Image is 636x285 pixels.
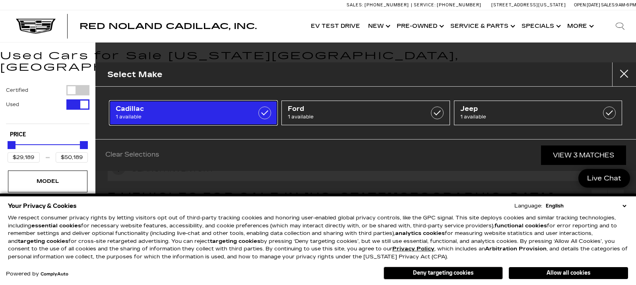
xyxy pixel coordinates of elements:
div: Price [8,138,88,163]
strong: functional cookies [494,223,547,229]
span: Jeep [460,105,593,113]
a: Live Chat [578,169,630,188]
button: More [563,10,596,42]
p: We respect consumer privacy rights by letting visitors opt out of third-party tracking cookies an... [8,214,628,261]
a: ComplyAuto [41,272,68,277]
a: Red Noland Cadillac, Inc. [79,22,257,30]
span: 1 available [116,113,248,121]
span: Service: [414,2,436,8]
div: Powered by [6,271,68,277]
a: View 3 Matches [541,145,626,165]
a: Service: [PHONE_NUMBER] [411,3,483,7]
span: Red Noland Cadillac, Inc. [79,21,257,31]
div: Maximum Price [80,141,88,149]
input: Maximum [56,152,88,163]
h2: Select Make [107,68,163,81]
a: New [364,10,393,42]
u: Privacy Policy [392,246,434,252]
span: 1 available [460,113,593,121]
a: [STREET_ADDRESS][US_STATE] [491,2,566,8]
button: Allow all cookies [509,267,628,279]
a: Sales: [PHONE_NUMBER] [347,3,411,7]
span: Cadillac [116,105,248,113]
div: Filter by Vehicle Type [6,85,89,124]
button: Close [612,62,636,86]
span: [PHONE_NUMBER] [365,2,409,8]
a: Pre-Owned [393,10,446,42]
input: Minimum [8,152,40,163]
strong: targeting cookies [210,238,260,244]
a: Service & Parts [446,10,518,42]
span: Ford [288,105,420,113]
div: Minimum Price [8,141,16,149]
h5: Price [10,131,85,138]
span: Sales: [347,2,363,8]
div: Language: [514,204,542,209]
a: Cadillac1 available [109,101,277,125]
select: Language Select [544,202,628,210]
a: Specials [518,10,563,42]
a: Jeep1 available [454,101,622,125]
label: Used [6,101,19,109]
img: Cadillac Dark Logo with Cadillac White Text [16,19,56,34]
span: 1 available [288,113,420,121]
div: Model [28,177,68,186]
strong: analytics cookies [395,230,445,237]
strong: Arbitration Provision [485,246,547,252]
strong: targeting cookies [18,238,68,244]
span: Open [DATE] [574,2,600,8]
div: ModelModel [8,171,87,192]
a: EV Test Drive [307,10,364,42]
label: Certified [6,86,28,94]
a: Ford1 available [281,101,450,125]
span: Sales: [601,2,615,8]
a: Clear Selections [105,151,159,160]
div: Search [604,10,636,42]
span: [PHONE_NUMBER] [437,2,481,8]
span: Your Privacy & Cookies [8,200,77,211]
span: Live Chat [583,174,625,183]
button: Deny targeting cookies [384,267,503,279]
span: 9 AM-6 PM [615,2,636,8]
strong: essential cookies [31,223,81,229]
